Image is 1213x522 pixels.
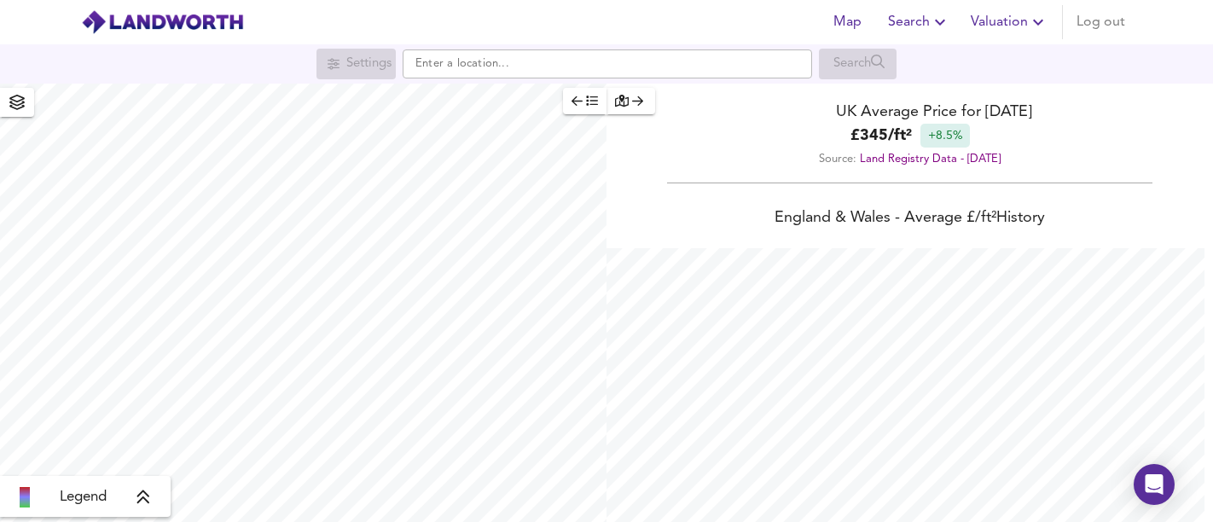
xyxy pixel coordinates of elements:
div: UK Average Price for [DATE] [606,101,1213,124]
div: +8.5% [920,124,970,148]
div: Open Intercom Messenger [1134,464,1175,505]
b: £ 345 / ft² [850,125,912,148]
button: Log out [1070,5,1132,39]
img: logo [81,9,244,35]
div: Search for a location first or explore the map [316,49,396,79]
span: Valuation [971,10,1048,34]
span: Map [827,10,868,34]
div: Search for a location first or explore the map [819,49,897,79]
div: Source: [606,148,1213,171]
span: Legend [60,487,107,507]
button: Map [820,5,874,39]
a: Land Registry Data - [DATE] [860,154,1001,165]
button: Search [881,5,957,39]
div: England & Wales - Average £/ ft² History [606,207,1213,231]
span: Search [888,10,950,34]
span: Log out [1077,10,1125,34]
input: Enter a location... [403,49,812,78]
button: Valuation [964,5,1055,39]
